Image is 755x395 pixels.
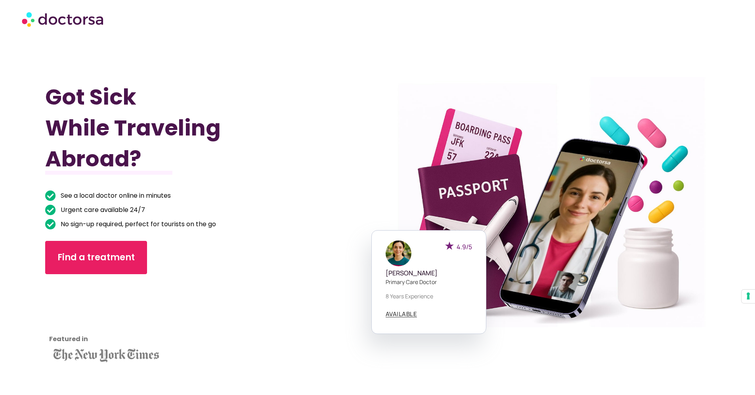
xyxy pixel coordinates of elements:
[45,82,327,174] h1: Got Sick While Traveling Abroad?
[386,311,417,317] a: AVAILABLE
[742,290,755,303] button: Your consent preferences for tracking technologies
[45,241,147,274] a: Find a treatment
[386,278,472,286] p: Primary care doctor
[49,286,120,345] iframe: Customer reviews powered by Trustpilot
[386,292,472,300] p: 8 years experience
[49,334,88,343] strong: Featured in
[59,204,145,216] span: Urgent care available 24/7
[457,242,472,251] span: 4.9/5
[57,251,135,264] span: Find a treatment
[59,219,216,230] span: No sign-up required, perfect for tourists on the go
[386,269,472,277] h5: [PERSON_NAME]
[59,190,171,201] span: See a local doctor online in minutes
